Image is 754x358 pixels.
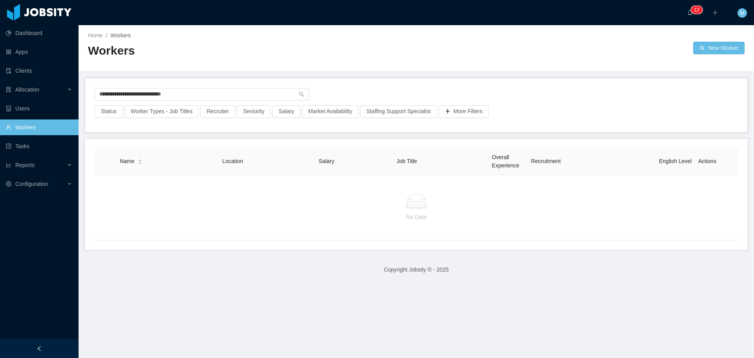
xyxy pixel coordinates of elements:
span: Reports [15,162,35,168]
button: Status [95,105,123,118]
h2: Workers [88,43,416,59]
button: icon: plusMore Filters [439,105,489,118]
i: icon: plus [712,10,718,15]
span: Overall Experience [492,154,519,169]
span: / [106,32,107,39]
button: icon: usergroup-addNew Worker [693,42,745,54]
button: Worker Types - Job Titles [124,105,199,118]
button: Seniority [237,105,271,118]
p: 1 [694,6,697,14]
i: icon: line-chart [6,162,11,168]
span: Salary [319,158,335,164]
span: Name [120,157,134,165]
span: Actions [698,158,716,164]
a: icon: appstoreApps [6,44,72,60]
span: Job Title [397,158,417,164]
button: Staffing Support Specialist [360,105,437,118]
i: icon: caret-up [138,158,142,161]
span: M [740,8,745,18]
a: icon: robotUsers [6,101,72,116]
span: Configuration [15,181,48,187]
a: icon: profileTasks [6,138,72,154]
i: icon: caret-down [138,161,142,163]
div: Sort [137,158,142,163]
i: icon: solution [6,87,11,92]
footer: Copyright Jobsity © - 2025 [79,256,754,283]
span: Allocation [15,86,39,93]
button: Salary [272,105,300,118]
a: icon: pie-chartDashboard [6,25,72,41]
button: Market Availability [302,105,359,118]
button: Recruiter [200,105,235,118]
a: icon: auditClients [6,63,72,79]
p: No Data [101,213,732,221]
a: Home [88,32,102,39]
span: Recruitment [531,158,560,164]
span: Location [222,158,243,164]
a: icon: userWorkers [6,119,72,135]
sup: 12 [691,6,702,14]
span: English Level [659,158,692,164]
i: icon: bell [687,10,693,15]
span: Workers [110,32,131,39]
p: 2 [697,6,699,14]
i: icon: setting [6,181,11,187]
i: icon: search [299,92,304,97]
